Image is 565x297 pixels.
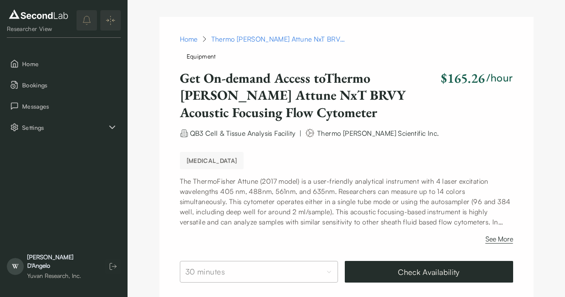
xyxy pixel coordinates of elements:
button: Bookings [7,76,121,94]
button: Home [7,55,121,73]
h3: /hour [486,71,513,85]
button: Expand/Collapse sidebar [100,10,121,31]
button: Settings [7,118,121,136]
span: Messages [22,102,117,111]
div: Yuvan Research, Inc. [27,272,97,280]
h1: Get On-demand Access to Thermo [PERSON_NAME] Attune NxT BRVY Acoustic Focusing Flow Cytometer [180,70,438,121]
span: Bookings [22,81,117,90]
span: Thermo [PERSON_NAME] Scientific Inc. [317,129,439,137]
a: QB3 Cell & Tissue Analysis Facility [190,128,296,137]
a: Home [180,34,198,44]
button: Flow Cytometry [180,152,244,169]
div: Researcher View [7,25,70,33]
button: See More [486,234,513,247]
div: | [299,128,301,138]
button: notifications [77,10,97,31]
span: W [7,258,24,275]
span: Equipment [180,49,223,63]
img: manufacturer [305,128,315,138]
h2: $165.26 [441,70,485,87]
span: Home [22,59,117,68]
span: Settings [22,123,107,132]
div: Settings sub items [7,118,121,136]
button: Check Availability [345,261,513,283]
button: Messages [7,97,121,115]
button: Log out [105,259,121,274]
div: Thermo Fisher Attune NxT BRVY Acoustic Focusing Flow Cytometer [211,34,347,44]
div: [PERSON_NAME] D'Angelo [27,253,97,270]
p: The ThermoFisher Attune (2017 model) is a user-friendly analytical instrument with 4 laser excita... [180,176,513,227]
img: logo [7,8,70,21]
button: Select booking duration [180,261,338,283]
span: QB3 Cell & Tissue Analysis Facility [190,129,296,137]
